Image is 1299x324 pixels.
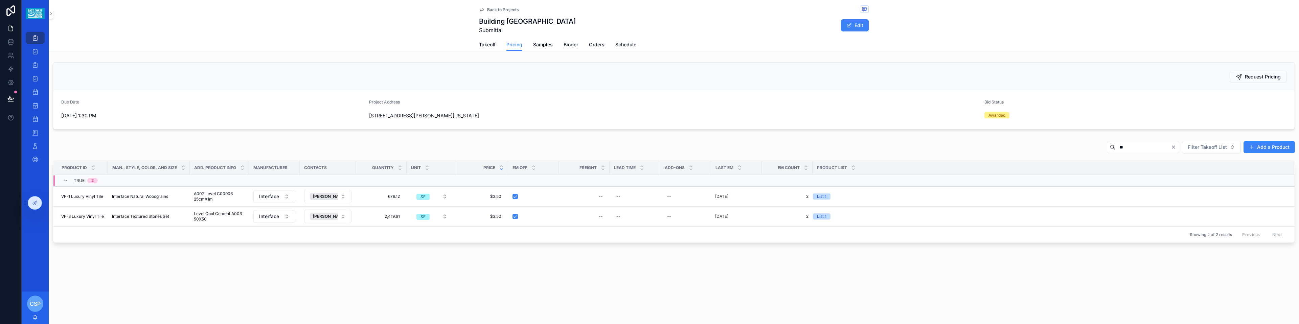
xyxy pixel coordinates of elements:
[615,41,636,48] span: Schedule
[310,213,356,220] button: Unselect 287
[194,211,245,222] span: Level Cool Cement A003 50X50
[464,194,501,199] span: $3.50
[1230,71,1286,83] button: Request Pricing
[579,165,597,170] span: Freight
[616,194,620,199] div: --
[766,214,808,219] span: 2
[479,39,496,52] a: Takeoff
[841,19,869,31] button: Edit
[253,190,295,203] button: Select Button
[304,165,327,170] span: Contacts
[715,194,728,199] p: [DATE]
[259,213,279,220] span: Interface
[30,300,41,308] span: CSP
[479,41,496,48] span: Takeoff
[363,194,400,199] span: 676.12
[61,194,103,199] span: VF-1 Luxury Vinyl Tile
[363,214,400,219] span: 2,419.91
[61,99,79,105] span: Due Date
[778,165,800,170] span: EM Count
[1190,232,1232,237] span: Showing 2 of 2 results
[667,194,671,199] div: --
[984,99,1004,105] span: Bid Status
[411,210,453,223] button: Select Button
[1245,73,1281,80] span: Request Pricing
[74,178,85,183] span: TRUE
[766,194,808,199] span: 2
[253,165,288,170] span: Manufacturer
[304,210,351,223] button: Select Button
[313,194,346,199] span: [PERSON_NAME]
[310,193,356,200] button: Unselect 287
[304,190,351,203] button: Select Button
[817,213,826,219] div: List 1
[313,214,346,219] span: [PERSON_NAME]
[62,165,87,170] span: Product ID
[479,26,576,34] span: Submittal
[599,194,603,199] div: --
[665,165,685,170] span: Add-ons
[667,214,671,219] div: --
[483,165,495,170] span: Price
[1188,144,1227,151] span: Filter Takeoff List
[112,165,177,170] span: Man., Style, Color, and Size
[1182,141,1241,154] button: Select Button
[420,194,426,200] div: SF
[817,193,826,200] div: List 1
[369,112,979,119] span: [STREET_ADDRESS][PERSON_NAME][US_STATE]
[715,165,733,170] span: Last EM
[1171,144,1179,150] button: Clear
[194,191,245,202] span: A002 Level C00906 25cmX1m
[61,112,364,119] span: [DATE] 1:30 PM
[1244,141,1295,153] button: Add a Product
[589,41,605,48] span: Orders
[506,39,522,51] a: Pricing
[420,214,426,220] div: SF
[564,39,578,52] a: Binder
[112,194,168,199] span: Interface Natural Woodgrains
[506,41,522,48] span: Pricing
[259,193,279,200] span: Interface
[411,165,421,170] span: Unit
[564,41,578,48] span: Binder
[533,39,553,52] a: Samples
[194,165,236,170] span: Add. Product Info
[589,39,605,52] a: Orders
[22,27,49,175] div: scrollable content
[479,17,576,26] h1: Building [GEOGRAPHIC_DATA]
[715,214,728,219] p: [DATE]
[479,7,519,13] a: Back to Projects
[614,165,636,170] span: Lead Time
[817,165,847,170] span: Product List
[615,39,636,52] a: Schedule
[369,99,400,105] span: Project Address
[411,190,453,203] button: Select Button
[487,7,519,13] span: Back to Projects
[464,214,501,219] span: $3.50
[372,165,394,170] span: Quantity
[512,165,527,170] span: Em Off
[599,214,603,219] div: --
[26,8,44,19] img: App logo
[112,214,169,219] span: Interface Textured Stones Set
[253,210,295,223] button: Select Button
[533,41,553,48] span: Samples
[616,214,620,219] div: --
[61,214,104,219] span: VF-3 Luxury Vinyl Tile
[988,112,1005,118] div: Awarded
[91,178,94,183] div: 2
